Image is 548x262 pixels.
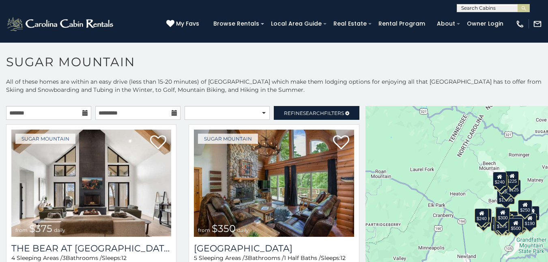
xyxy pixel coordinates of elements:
span: 12 [340,254,346,262]
a: About [433,17,459,30]
div: $155 [525,206,539,221]
img: White-1-2.png [6,16,116,32]
span: Refine Filters [284,110,344,116]
span: 3 [245,254,248,262]
div: $200 [504,211,518,226]
h3: The Bear At Sugar Mountain [11,243,171,254]
div: $225 [478,209,492,224]
span: from [15,227,28,233]
img: mail-regular-white.png [533,19,542,28]
div: $240 [493,172,507,186]
a: RefineSearchFilters [274,106,359,120]
h3: Grouse Moor Lodge [194,243,354,254]
a: Sugar Mountain [198,134,258,144]
div: $500 [509,218,522,233]
a: Rental Program [374,17,429,30]
div: $240 [475,208,488,223]
div: $175 [495,216,509,231]
div: $355 [477,212,490,227]
a: [GEOGRAPHIC_DATA] [194,243,354,254]
a: Real Estate [329,17,371,30]
span: daily [237,227,249,233]
div: $190 [495,207,509,221]
div: $350 [499,181,513,196]
div: $190 [523,213,537,227]
span: 3 [62,254,66,262]
div: $300 [496,207,509,222]
span: $375 [29,223,52,234]
span: Search [303,110,324,116]
div: $210 [477,208,491,223]
a: Add to favorites [150,134,166,152]
a: The Bear At [GEOGRAPHIC_DATA] [11,243,171,254]
span: My Favs [176,19,199,28]
div: $170 [494,175,508,189]
div: $195 [513,216,527,230]
a: Owner Login [463,17,507,30]
div: $125 [507,180,520,194]
span: daily [54,227,65,233]
span: $350 [212,223,236,234]
img: Grouse Moor Lodge [194,130,354,237]
div: $350 [499,217,512,232]
span: 12 [121,254,127,262]
span: from [198,227,210,233]
a: Grouse Moor Lodge from $350 daily [194,130,354,237]
div: $1,095 [497,190,515,204]
a: The Bear At Sugar Mountain from $375 daily [11,130,171,237]
span: 5 [194,254,197,262]
div: $155 [494,217,507,231]
div: $250 [518,199,532,214]
a: Browse Rentals [209,17,263,30]
a: My Favs [166,19,201,28]
span: 4 [11,254,15,262]
a: Sugar Mountain [15,134,75,144]
img: The Bear At Sugar Mountain [11,130,171,237]
a: Add to favorites [333,134,349,152]
div: $345 [516,215,529,230]
span: 1 Half Baths / [284,254,321,262]
img: phone-regular-white.png [516,19,524,28]
div: $225 [505,171,519,186]
a: Local Area Guide [267,17,326,30]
